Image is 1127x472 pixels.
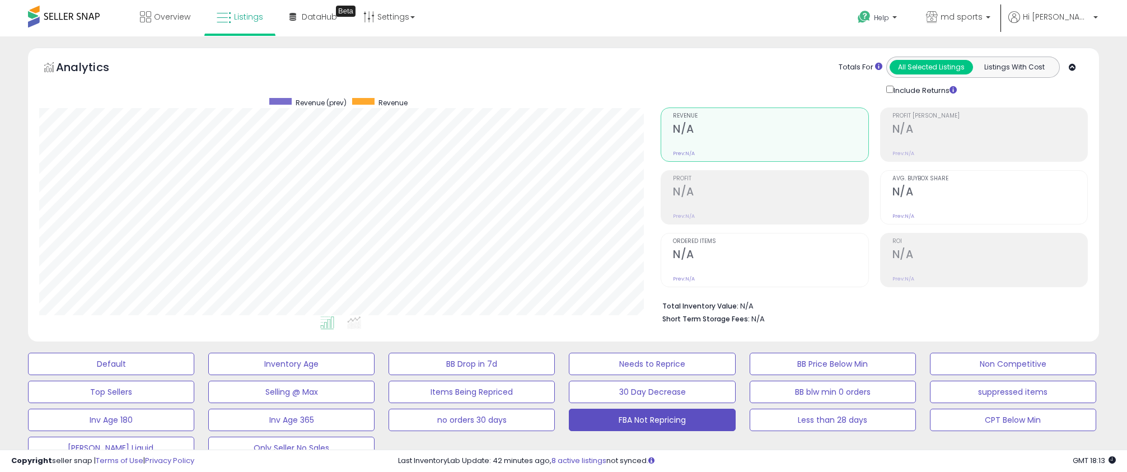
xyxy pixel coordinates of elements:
span: Revenue (prev) [296,98,347,108]
button: [PERSON_NAME] Liquid. [28,437,194,459]
a: Privacy Policy [145,455,194,466]
button: Selling @ Max [208,381,375,403]
h2: N/A [673,123,868,138]
h2: N/A [892,185,1087,200]
div: Last InventoryLab Update: 42 minutes ago, not synced. [398,456,1116,466]
span: N/A [751,314,765,324]
span: Revenue [673,113,868,119]
button: FBA Not Repricing [569,409,735,431]
span: Profit [PERSON_NAME] [892,113,1087,119]
span: 2025-10-7 18:13 GMT [1073,455,1116,466]
span: Ordered Items [673,239,868,245]
span: Listings [234,11,263,22]
button: 30 Day Decrease [569,381,735,403]
button: All Selected Listings [890,60,973,74]
button: Inv Age 180 [28,409,194,431]
button: Only Seller No Sales [208,437,375,459]
span: Hi [PERSON_NAME] [1023,11,1090,22]
div: Totals For [839,62,882,73]
small: Prev: N/A [673,150,695,157]
button: Less than 28 days [750,409,916,431]
small: Prev: N/A [892,150,914,157]
button: Needs to Reprice [569,353,735,375]
small: Prev: N/A [673,213,695,219]
small: Prev: N/A [892,213,914,219]
b: Total Inventory Value: [662,301,738,311]
button: Inventory Age [208,353,375,375]
button: suppressed items [930,381,1096,403]
span: md sports [941,11,983,22]
strong: Copyright [11,455,52,466]
button: BB Drop in 7d [389,353,555,375]
span: Avg. Buybox Share [892,176,1087,182]
h2: N/A [673,248,868,263]
h5: Analytics [56,59,131,78]
div: Include Returns [878,83,970,96]
button: Default [28,353,194,375]
li: N/A [662,298,1079,312]
span: ROI [892,239,1087,245]
button: Non Competitive [930,353,1096,375]
a: 8 active listings [551,455,606,466]
span: DataHub [302,11,337,22]
div: seller snap | | [11,456,194,466]
span: Profit [673,176,868,182]
small: Prev: N/A [892,275,914,282]
a: Help [849,2,908,36]
button: Inv Age 365 [208,409,375,431]
button: Top Sellers [28,381,194,403]
i: Get Help [857,10,871,24]
b: Short Term Storage Fees: [662,314,750,324]
h2: N/A [892,123,1087,138]
button: BB blw min 0 orders [750,381,916,403]
button: no orders 30 days [389,409,555,431]
button: Listings With Cost [972,60,1056,74]
button: BB Price Below Min [750,353,916,375]
button: CPT Below Min [930,409,1096,431]
a: Hi [PERSON_NAME] [1008,11,1098,36]
span: Help [874,13,889,22]
h2: N/A [673,185,868,200]
div: Tooltip anchor [336,6,356,17]
small: Prev: N/A [673,275,695,282]
button: Items Being Repriced [389,381,555,403]
span: Revenue [378,98,408,108]
h2: N/A [892,248,1087,263]
a: Terms of Use [96,455,143,466]
span: Overview [154,11,190,22]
